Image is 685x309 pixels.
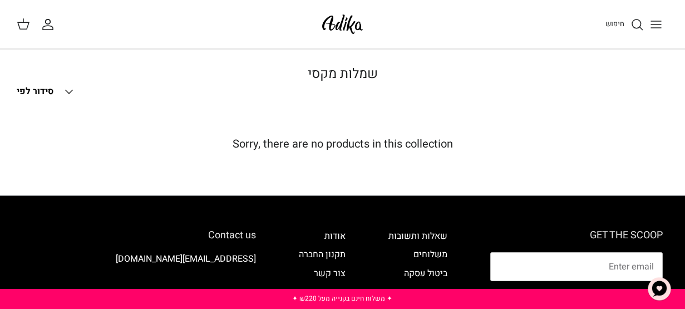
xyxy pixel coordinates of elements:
a: החזרת פריטים [395,286,447,299]
a: ביטול עסקה [404,267,447,280]
a: תקנון החברה [299,248,346,261]
a: ✦ משלוח חינם בקנייה מעל ₪220 ✦ [292,293,392,303]
a: שאלות ותשובות [388,229,447,243]
h6: Contact us [22,229,256,242]
span: סידור לפי [17,85,53,98]
input: Email [490,252,663,281]
img: Adika IL [319,11,366,37]
h5: Sorry, there are no products in this collection [17,138,668,151]
a: חיפוש [605,18,644,31]
a: משלוחים [413,248,447,261]
button: Toggle menu [644,12,668,37]
span: חיפוש [605,18,624,29]
h6: GET THE SCOOP [490,229,663,242]
a: החשבון שלי [41,18,59,31]
a: [EMAIL_ADDRESS][DOMAIN_NAME] [116,252,256,266]
a: אודות [324,229,346,243]
img: Adika IL [225,283,256,298]
button: צ'אט [643,272,676,306]
button: סידור לפי [17,80,76,104]
a: צור קשר [314,267,346,280]
h1: שמלות מקסי [17,66,668,82]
